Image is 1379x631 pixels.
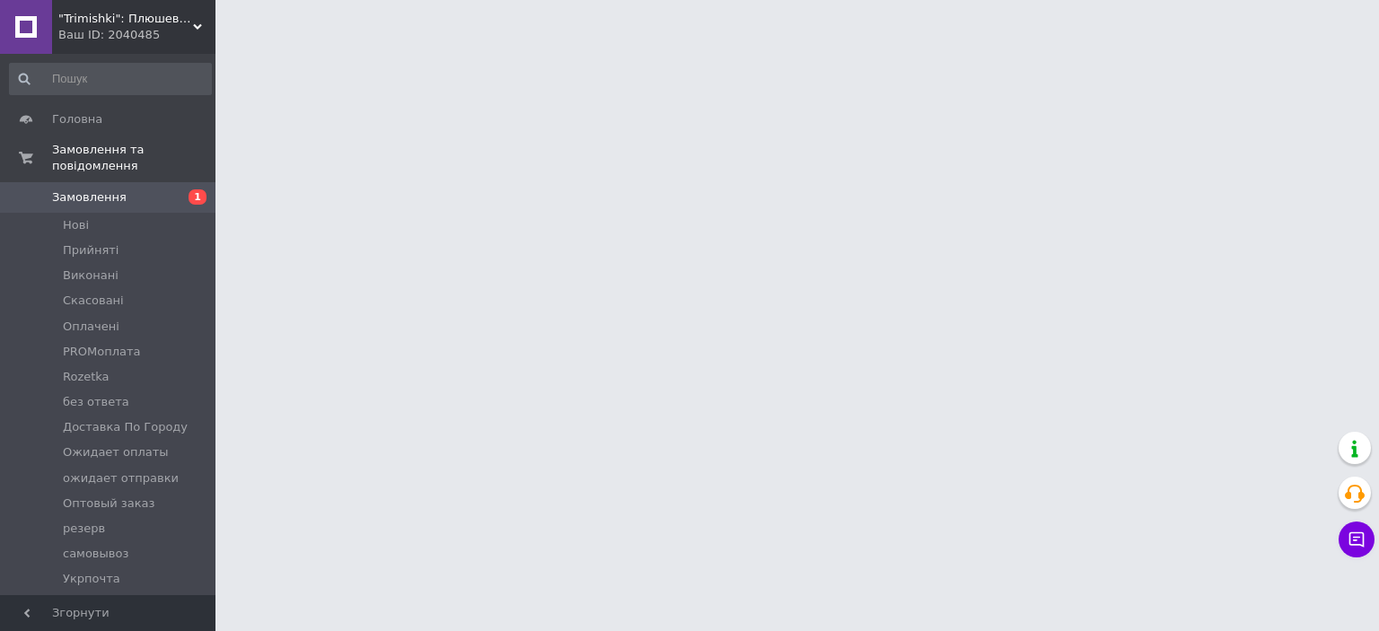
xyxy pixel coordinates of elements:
[63,546,128,562] span: самовывоз
[52,111,102,127] span: Головна
[63,495,154,512] span: Оптовый заказ
[63,217,89,233] span: Нові
[63,394,129,410] span: без ответа
[63,521,105,537] span: резерв
[63,369,110,385] span: Rozetka
[63,293,124,309] span: Скасовані
[63,319,119,335] span: Оплачені
[63,267,119,284] span: Виконані
[63,444,169,460] span: Ожидает оплаты
[9,63,212,95] input: Пошук
[1339,521,1375,557] button: Чат з покупцем
[189,189,206,205] span: 1
[63,242,119,259] span: Прийняті
[63,470,179,486] span: ожидает отправки
[63,571,120,587] span: Укрпочта
[63,419,188,435] span: Доставка По Городу
[58,11,193,27] span: "Trimishki": Плюшеві іграшки на будь-який смак!
[63,344,141,360] span: PROMоплата
[52,142,215,174] span: Замовлення та повідомлення
[58,27,215,43] div: Ваш ID: 2040485
[52,189,127,206] span: Замовлення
